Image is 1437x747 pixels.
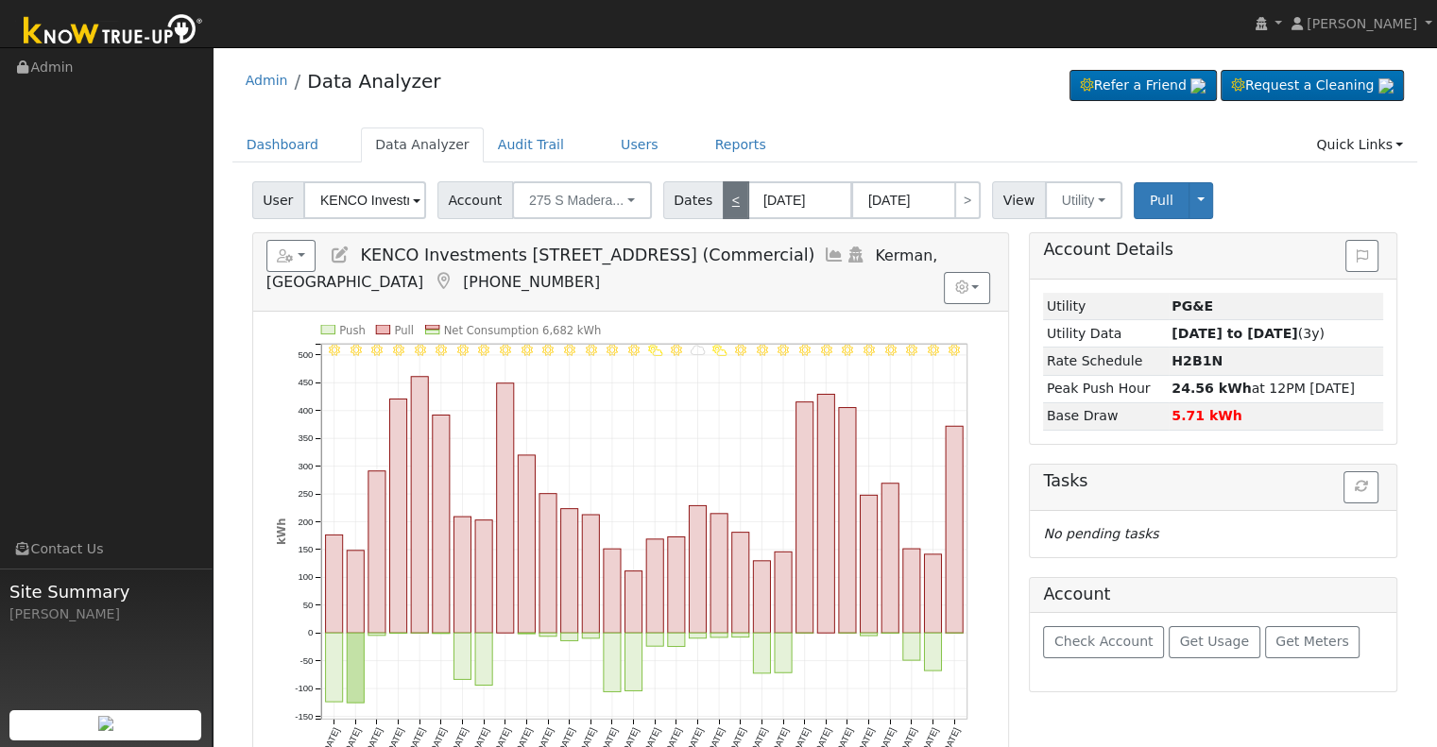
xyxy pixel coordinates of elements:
[361,127,484,162] a: Data Analyzer
[845,246,865,264] a: Login As (last 01/30/2025 12:44:21 PM)
[484,127,578,162] a: Audit Trail
[1169,375,1384,402] td: at 12PM [DATE]
[1345,240,1378,272] button: Issue History
[954,181,981,219] a: >
[360,246,814,264] span: KENCO Investments [STREET_ADDRESS] (Commercial)
[232,127,334,162] a: Dashboard
[330,246,351,264] a: Edit User (19569)
[1043,240,1383,260] h5: Account Details
[701,127,780,162] a: Reports
[512,181,652,219] button: 275 S Madera...
[663,181,724,219] span: Dates
[1275,634,1349,649] span: Get Meters
[1054,634,1154,649] span: Check Account
[607,127,673,162] a: Users
[1378,78,1394,93] img: retrieve
[1172,298,1213,314] strong: ID: 14933706, authorized: 09/04/24
[1043,402,1168,430] td: Base Draw
[1069,70,1217,102] a: Refer a Friend
[303,181,426,219] input: Select a User
[9,579,202,604] span: Site Summary
[1134,182,1189,219] button: Pull
[824,246,845,264] a: Multi-Series Graph
[1045,181,1122,219] button: Utility
[1172,326,1325,341] span: (3y)
[1172,408,1242,423] strong: 5.71 kWh
[1172,326,1297,341] strong: [DATE] to [DATE]
[1043,375,1168,402] td: Peak Push Hour
[1043,585,1110,603] h5: Account
[252,181,304,219] span: User
[992,181,1046,219] span: View
[1043,293,1168,320] td: Utility
[1190,78,1206,93] img: retrieve
[1221,70,1404,102] a: Request a Cleaning
[1043,320,1168,348] td: Utility Data
[1265,626,1360,658] button: Get Meters
[307,70,440,93] a: Data Analyzer
[1169,626,1260,658] button: Get Usage
[529,193,624,208] span: 275 S Madera...
[9,604,202,624] div: [PERSON_NAME]
[1043,626,1164,658] button: Check Account
[1172,353,1223,368] strong: Y
[98,716,113,731] img: retrieve
[1043,348,1168,375] td: Rate Schedule
[433,272,453,291] a: Map
[1180,634,1249,649] span: Get Usage
[1043,526,1158,541] i: No pending tasks
[1302,127,1417,162] a: Quick Links
[1172,381,1251,396] strong: 24.56 kWh
[1150,193,1173,208] span: Pull
[246,73,288,88] a: Admin
[463,273,600,291] span: [PHONE_NUMBER]
[723,181,749,219] a: <
[14,10,213,53] img: Know True-Up
[437,181,513,219] span: Account
[1043,471,1383,491] h5: Tasks
[1343,471,1378,503] button: Refresh
[1307,16,1417,31] span: [PERSON_NAME]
